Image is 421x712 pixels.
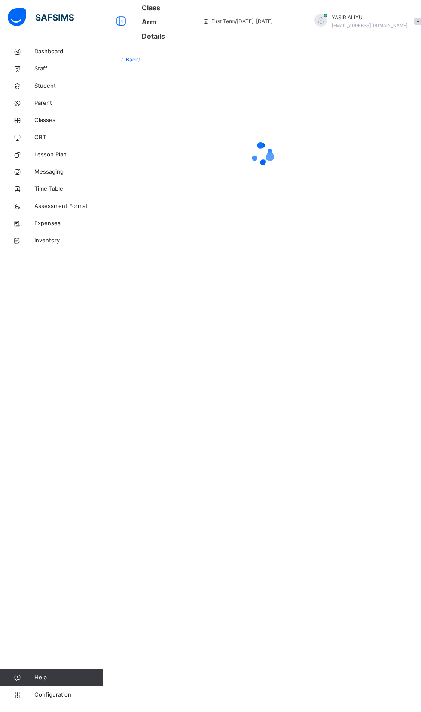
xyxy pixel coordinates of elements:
[34,99,103,107] span: Parent
[138,56,140,63] span: /
[34,133,103,142] span: CBT
[34,150,103,159] span: Lesson Plan
[34,673,103,682] span: Help
[34,168,103,176] span: Messaging
[34,202,103,211] span: Assessment Format
[34,47,103,56] span: Dashboard
[332,23,408,28] span: [EMAIL_ADDRESS][DOMAIN_NAME]
[203,18,273,25] span: session/term information
[34,219,103,228] span: Expenses
[126,56,138,63] a: Back
[332,14,408,21] span: YASIR ALIYU
[34,185,103,193] span: Time Table
[34,236,103,245] span: Inventory
[34,116,103,125] span: Classes
[142,3,165,40] span: Class Arm Details
[34,64,103,73] span: Staff
[34,691,103,699] span: Configuration
[8,8,74,26] img: safsims
[34,82,103,90] span: Student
